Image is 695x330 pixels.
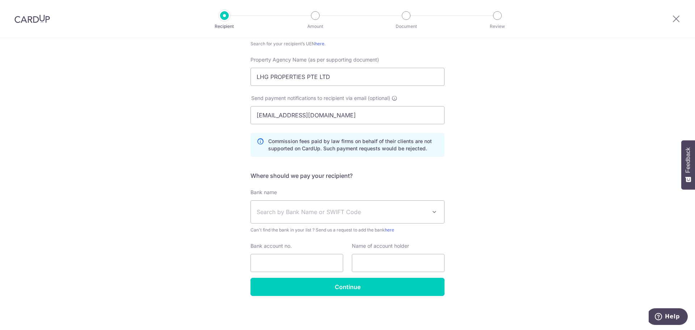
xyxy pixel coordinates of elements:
[14,14,50,23] img: CardUp
[250,57,379,63] span: Property Agency Name (as per supporting document)
[250,189,277,196] label: Bank name
[379,23,433,30] p: Document
[251,95,390,102] span: Send payment notifications to recipient via email (optional)
[250,226,445,234] span: Can't find the bank in your list ? Send us a request to add the bank
[250,106,445,124] input: Enter email address
[685,147,691,173] span: Feedback
[250,40,445,47] div: Search for your recipient’s UEN .
[288,23,342,30] p: Amount
[250,278,445,296] input: Continue
[681,140,695,189] button: Feedback - Show survey
[250,171,445,180] h5: Where should we pay your recipient?
[471,23,524,30] p: Review
[649,308,688,326] iframe: Opens a widget where you can find more information
[385,227,394,233] a: here
[257,208,427,216] span: Search by Bank Name or SWIFT Code
[268,138,438,152] p: Commission fees paid by law firms on behalf of their clients are not supported on CardUp. Such pa...
[198,23,251,30] p: Recipient
[315,41,324,46] a: here
[352,242,409,250] label: Name of account holder
[250,242,292,250] label: Bank account no.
